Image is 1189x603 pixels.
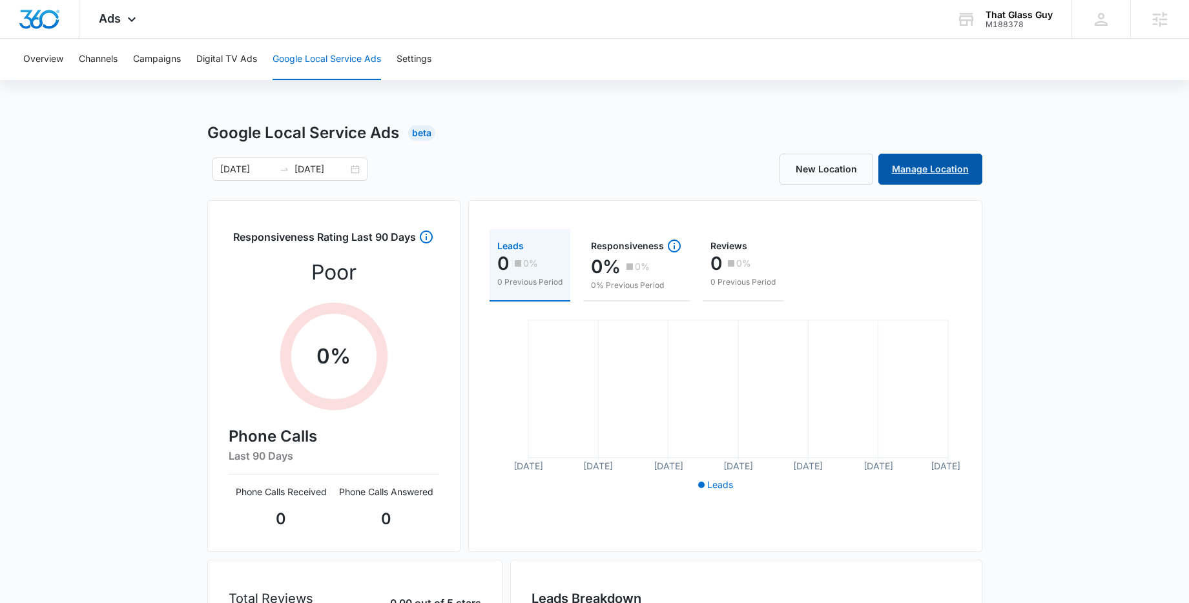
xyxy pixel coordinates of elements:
[334,507,439,531] p: 0
[229,425,439,448] h4: Phone Calls
[133,39,181,80] button: Campaigns
[273,39,381,80] button: Google Local Service Ads
[930,460,960,471] tspan: [DATE]
[99,12,121,25] span: Ads
[311,257,357,288] p: Poor
[710,253,722,274] p: 0
[723,460,753,471] tspan: [DATE]
[497,241,563,250] div: Leads
[583,460,613,471] tspan: [DATE]
[736,259,751,268] p: 0%
[863,460,893,471] tspan: [DATE]
[397,39,431,80] button: Settings
[229,485,334,498] p: Phone Calls Received
[229,507,334,531] p: 0
[334,485,439,498] p: Phone Calls Answered
[653,460,683,471] tspan: [DATE]
[497,276,563,288] p: 0 Previous Period
[707,479,733,490] span: Leads
[279,164,289,174] span: to
[878,154,982,185] a: Manage Location
[591,238,682,254] div: Responsiveness
[986,10,1053,20] div: account name
[513,460,543,471] tspan: [DATE]
[591,256,621,277] p: 0%
[497,253,509,274] p: 0
[23,39,63,80] button: Overview
[780,154,873,185] a: New Location
[233,229,416,252] h3: Responsiveness Rating Last 90 Days
[986,20,1053,29] div: account id
[523,259,538,268] p: 0%
[196,39,257,80] button: Digital TV Ads
[229,448,439,464] h6: Last 90 Days
[408,125,435,141] div: Beta
[635,262,650,271] p: 0%
[220,162,274,176] input: Start date
[279,164,289,174] span: swap-right
[79,39,118,80] button: Channels
[316,341,351,372] p: 0 %
[710,276,776,288] p: 0 Previous Period
[710,241,776,250] div: Reviews
[207,121,399,145] h1: Google Local Service Ads
[793,460,823,471] tspan: [DATE]
[295,162,348,176] input: End date
[591,280,682,291] p: 0% Previous Period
